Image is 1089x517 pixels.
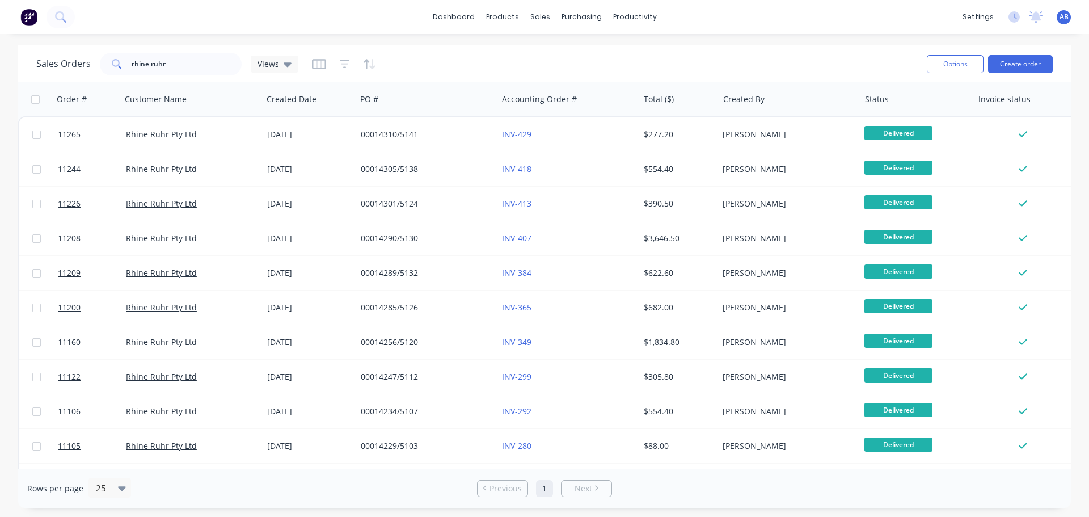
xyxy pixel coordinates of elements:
[361,337,487,348] div: 00014256/5120
[864,230,932,244] span: Delivered
[361,129,487,140] div: 00014310/5141
[472,480,617,497] ul: Pagination
[723,198,849,209] div: [PERSON_NAME]
[126,129,197,140] a: Rhine Ruhr Pty Ltd
[126,233,197,243] a: Rhine Ruhr Pty Ltd
[644,337,710,348] div: $1,834.80
[58,221,126,255] a: 11208
[126,440,197,451] a: Rhine Ruhr Pty Ltd
[361,233,487,244] div: 00014290/5130
[723,267,849,279] div: [PERSON_NAME]
[27,483,83,494] span: Rows per page
[644,371,710,383] div: $305.80
[58,187,126,221] a: 11226
[267,198,352,209] div: [DATE]
[644,129,710,140] div: $277.20
[58,198,81,209] span: 11226
[58,464,126,498] a: 11102
[864,403,932,417] span: Delivered
[58,429,126,463] a: 11105
[267,163,352,175] div: [DATE]
[723,440,849,452] div: [PERSON_NAME]
[267,233,352,244] div: [DATE]
[864,368,932,383] span: Delivered
[58,302,81,313] span: 11200
[556,9,607,26] div: purchasing
[502,267,531,278] a: INV-384
[126,337,197,347] a: Rhine Ruhr Pty Ltd
[58,406,81,417] span: 11106
[864,334,932,348] span: Delivered
[723,233,849,244] div: [PERSON_NAME]
[723,129,849,140] div: [PERSON_NAME]
[723,302,849,313] div: [PERSON_NAME]
[723,406,849,417] div: [PERSON_NAME]
[58,233,81,244] span: 11208
[267,440,352,452] div: [DATE]
[502,406,531,417] a: INV-292
[607,9,662,26] div: productivity
[20,9,37,26] img: Factory
[58,291,126,325] a: 11200
[864,299,932,313] span: Delivered
[489,483,522,494] span: Previous
[927,55,984,73] button: Options
[126,371,197,382] a: Rhine Ruhr Pty Ltd
[723,163,849,175] div: [PERSON_NAME]
[58,129,81,140] span: 11265
[126,198,197,209] a: Rhine Ruhr Pty Ltd
[267,94,316,105] div: Created Date
[267,267,352,279] div: [DATE]
[957,9,999,26] div: settings
[988,55,1053,73] button: Create order
[865,94,889,105] div: Status
[502,129,531,140] a: INV-429
[864,161,932,175] span: Delivered
[1060,12,1069,22] span: AB
[361,302,487,313] div: 00014285/5126
[644,440,710,452] div: $88.00
[361,267,487,279] div: 00014289/5132
[864,264,932,279] span: Delivered
[978,94,1031,105] div: Invoice status
[58,163,81,175] span: 11244
[58,256,126,290] a: 11209
[267,371,352,383] div: [DATE]
[502,371,531,382] a: INV-299
[360,94,378,105] div: PO #
[536,480,553,497] a: Page 1 is your current page
[480,9,525,26] div: products
[132,53,242,75] input: Search...
[644,233,710,244] div: $3,646.50
[864,195,932,209] span: Delivered
[361,371,487,383] div: 00014247/5112
[575,483,592,494] span: Next
[478,483,527,494] a: Previous page
[502,302,531,313] a: INV-365
[36,58,91,69] h1: Sales Orders
[58,360,126,394] a: 11122
[502,198,531,209] a: INV-413
[644,94,674,105] div: Total ($)
[361,163,487,175] div: 00014305/5138
[58,440,81,452] span: 11105
[562,483,611,494] a: Next page
[723,337,849,348] div: [PERSON_NAME]
[723,371,849,383] div: [PERSON_NAME]
[644,302,710,313] div: $682.00
[125,94,187,105] div: Customer Name
[644,198,710,209] div: $390.50
[427,9,480,26] a: dashboard
[502,440,531,451] a: INV-280
[502,163,531,174] a: INV-418
[864,126,932,140] span: Delivered
[57,94,87,105] div: Order #
[502,94,577,105] div: Accounting Order #
[58,117,126,152] a: 11265
[58,152,126,186] a: 11244
[723,94,765,105] div: Created By
[58,394,126,428] a: 11106
[361,440,487,452] div: 00014229/5103
[644,267,710,279] div: $622.60
[267,302,352,313] div: [DATE]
